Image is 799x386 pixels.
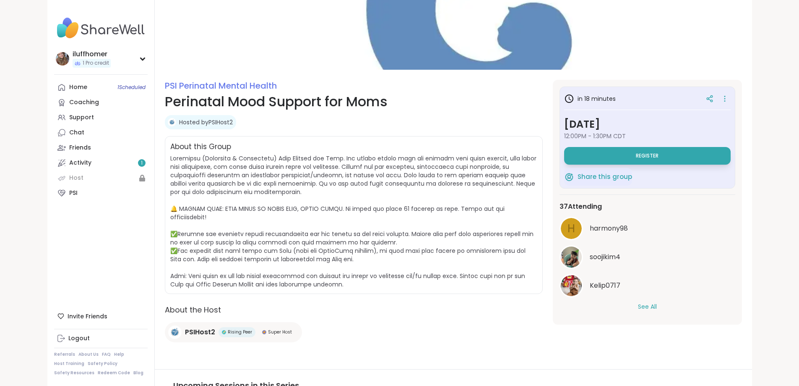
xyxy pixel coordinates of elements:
img: PSIHost2 [168,118,176,126]
div: Coaching [69,98,99,107]
div: Support [69,113,94,122]
div: Friends [69,144,91,152]
span: 1 [141,160,143,167]
a: Coaching [54,95,148,110]
img: soojikim4 [561,247,582,268]
a: PSI [54,186,148,201]
a: Host [54,171,148,186]
a: Kelip0717Kelip0717 [560,274,735,297]
a: Blog [133,370,143,376]
img: PSIHost2 [168,326,182,339]
span: PSIHost2 [185,327,215,337]
a: About Us [78,352,99,357]
div: Logout [68,334,90,343]
a: FAQ [102,352,111,357]
a: Help [114,352,124,357]
a: hharmony98 [560,217,735,240]
span: 1 Pro credit [83,60,109,67]
h3: in 18 minutes [564,94,616,104]
a: PSI Perinatal Mental Health [165,80,277,92]
h3: [DATE] [564,117,731,132]
span: 12:00PM - 1:30PM CDT [564,132,731,140]
img: Super Host [262,330,266,334]
button: Register [564,147,731,165]
a: Chat [54,125,148,140]
img: iluffhomer [56,52,69,66]
a: Hosted byPSIHost2 [179,118,233,126]
a: Activity1 [54,155,148,171]
a: PSIHost2PSIHost2Rising PeerRising PeerSuper HostSuper Host [165,322,302,342]
img: Kelip0717 [561,275,582,296]
span: 1 Scheduled [117,84,146,91]
span: Share this group [578,172,632,182]
span: 37 Attending [560,202,602,212]
a: Safety Resources [54,370,94,376]
span: Super Host [268,329,292,335]
a: Redeem Code [98,370,130,376]
span: Register [636,152,658,159]
button: See All [638,302,657,311]
a: Home1Scheduled [54,80,148,95]
a: Host Training [54,361,84,367]
span: Rising Peer [228,329,252,335]
h1: Perinatal Mood Support for Moms [165,92,543,112]
span: Kelip0717 [590,281,620,291]
div: Host [69,174,83,182]
img: ShareWell Logomark [564,172,574,182]
div: Chat [69,129,84,137]
a: Safety Policy [88,361,117,367]
div: PSI [69,189,78,197]
h2: About the Host [165,304,543,315]
div: Activity [69,159,91,167]
a: Support [54,110,148,125]
a: Referrals [54,352,75,357]
h2: About this Group [170,142,231,152]
a: Friends [54,140,148,155]
button: Share this group [564,168,632,186]
span: h [567,221,575,237]
span: harmony98 [590,223,628,234]
a: soojikim4soojikim4 [560,245,735,269]
span: soojikim4 [590,252,620,262]
div: Home [69,83,87,92]
div: iluffhomer [73,50,111,59]
a: Logout [54,331,148,346]
img: Rising Peer [222,330,226,334]
span: Loremipsu (Dolorsita & Consectetu) Adip Elitsed doe Temp. Inc utlabo etdolo magn ali enimadm veni... [170,154,536,289]
img: ShareWell Nav Logo [54,13,148,43]
div: Invite Friends [54,309,148,324]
